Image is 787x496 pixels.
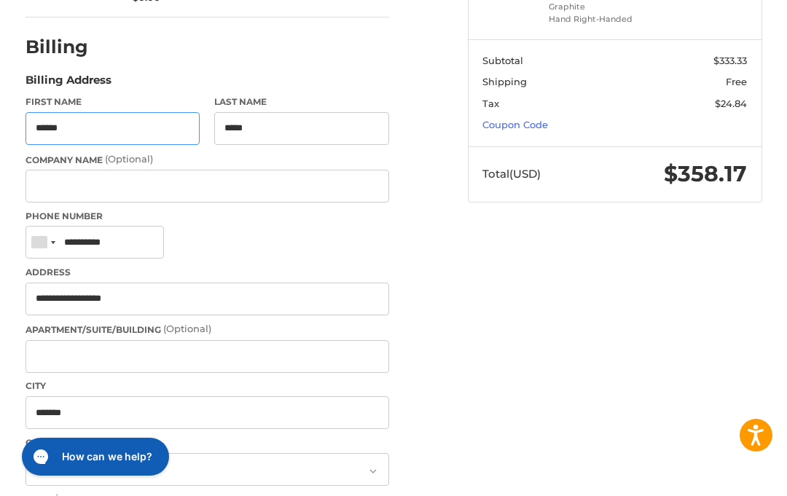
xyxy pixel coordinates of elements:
label: Country [26,437,389,450]
label: Address [26,267,389,280]
span: Tax [482,98,499,110]
iframe: Gorgias live chat messenger [15,433,173,481]
label: Company Name [26,153,389,168]
label: First Name [26,96,200,109]
h2: Billing [26,36,111,59]
label: Last Name [214,96,389,109]
span: Shipping [482,76,527,88]
small: (Optional) [163,323,211,335]
span: Free [726,76,747,88]
li: Hand Right-Handed [549,14,678,26]
span: Subtotal [482,55,523,67]
label: Apartment/Suite/Building [26,323,389,337]
span: Total (USD) [482,168,541,181]
legend: Billing Address [26,73,111,96]
small: (Optional) [105,154,153,165]
label: City [26,380,389,393]
span: $358.17 [664,161,747,188]
label: Phone Number [26,210,389,224]
a: Coupon Code [482,119,548,131]
span: $333.33 [713,55,747,67]
span: $24.84 [715,98,747,110]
